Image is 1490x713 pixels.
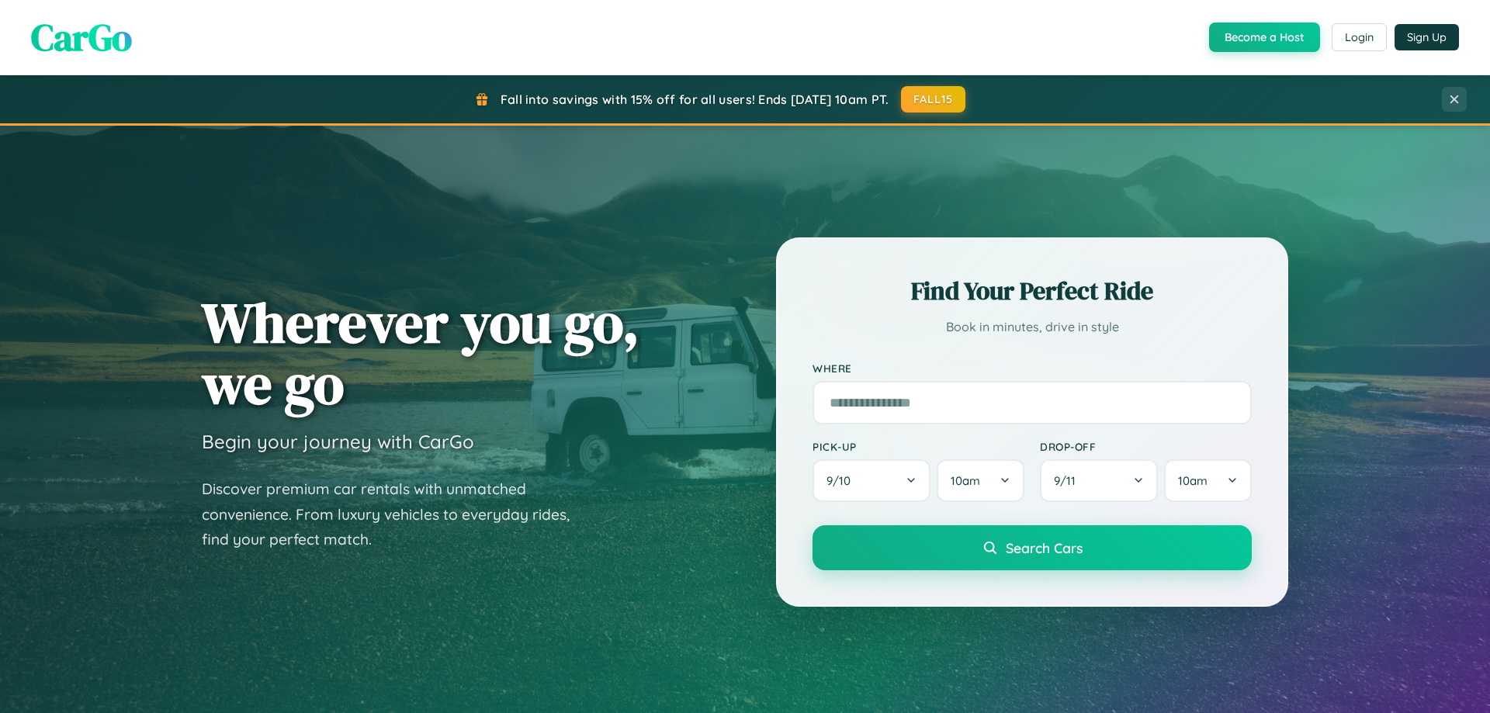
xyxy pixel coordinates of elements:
[813,274,1252,308] h2: Find Your Perfect Ride
[1006,539,1083,556] span: Search Cars
[1395,24,1459,50] button: Sign Up
[202,430,474,453] h3: Begin your journey with CarGo
[202,292,639,414] h1: Wherever you go, we go
[1054,473,1083,488] span: 9 / 11
[813,316,1252,338] p: Book in minutes, drive in style
[1040,440,1252,453] label: Drop-off
[1178,473,1208,488] span: 10am
[1040,459,1158,502] button: 9/11
[31,12,132,63] span: CarGo
[501,92,889,107] span: Fall into savings with 15% off for all users! Ends [DATE] 10am PT.
[1164,459,1252,502] button: 10am
[1332,23,1387,51] button: Login
[202,476,590,552] p: Discover premium car rentals with unmatched convenience. From luxury vehicles to everyday rides, ...
[901,86,966,112] button: FALL15
[937,459,1024,502] button: 10am
[1209,22,1320,52] button: Become a Host
[813,525,1252,570] button: Search Cars
[826,473,858,488] span: 9 / 10
[813,459,930,502] button: 9/10
[813,362,1252,375] label: Where
[813,440,1024,453] label: Pick-up
[951,473,980,488] span: 10am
